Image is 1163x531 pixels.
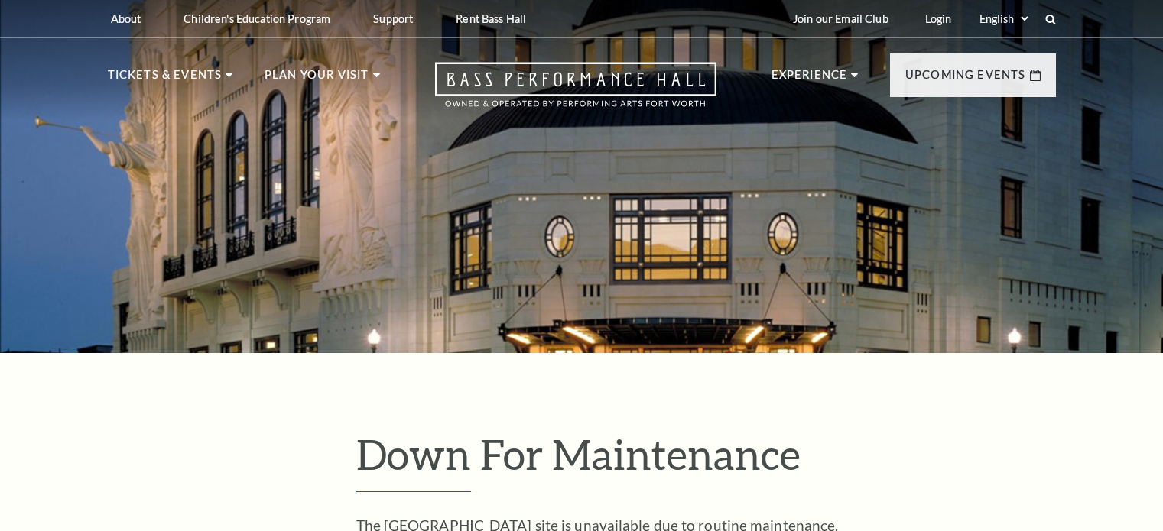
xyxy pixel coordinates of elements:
[108,66,223,93] p: Tickets & Events
[772,66,848,93] p: Experience
[265,66,369,93] p: Plan Your Visit
[976,11,1031,26] select: Select:
[905,66,1026,93] p: Upcoming Events
[111,12,141,25] p: About
[373,12,413,25] p: Support
[356,429,1056,492] h1: Down For Maintenance
[456,12,526,25] p: Rent Bass Hall
[184,12,330,25] p: Children's Education Program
